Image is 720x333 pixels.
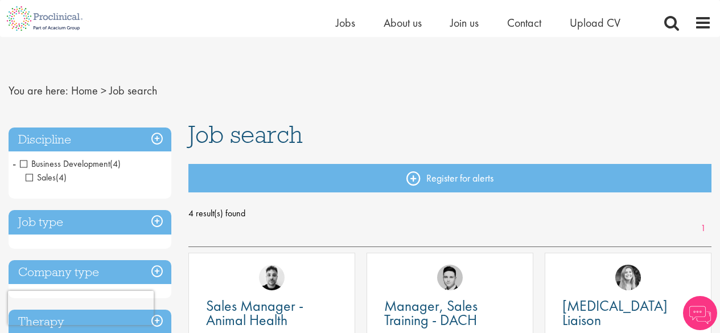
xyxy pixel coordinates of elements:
[206,296,303,330] span: Sales Manager - Animal Health
[384,299,516,327] a: Manager, Sales Training - DACH
[615,265,641,290] img: Manon Fuller
[20,158,110,170] span: Business Development
[570,15,620,30] a: Upload CV
[20,158,121,170] span: Business Development
[188,119,303,150] span: Job search
[56,171,67,183] span: (4)
[259,265,285,290] img: Dean Fisher
[101,83,106,98] span: >
[110,158,121,170] span: (4)
[26,171,67,183] span: Sales
[109,83,157,98] span: Job search
[437,265,463,290] img: Connor Lynes
[8,291,154,325] iframe: reCAPTCHA
[13,155,16,172] span: -
[9,210,171,235] h3: Job type
[71,83,98,98] a: breadcrumb link
[695,222,711,235] a: 1
[9,260,171,285] h3: Company type
[450,15,479,30] a: Join us
[188,205,711,222] span: 4 result(s) found
[206,299,338,327] a: Sales Manager - Animal Health
[507,15,541,30] a: Contact
[9,128,171,152] h3: Discipline
[9,83,68,98] span: You are here:
[562,299,694,327] a: [MEDICAL_DATA] Liaison
[683,296,717,330] img: Chatbot
[384,15,422,30] a: About us
[188,164,711,192] a: Register for alerts
[384,296,478,330] span: Manager, Sales Training - DACH
[562,296,668,330] span: [MEDICAL_DATA] Liaison
[26,171,56,183] span: Sales
[336,15,355,30] a: Jobs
